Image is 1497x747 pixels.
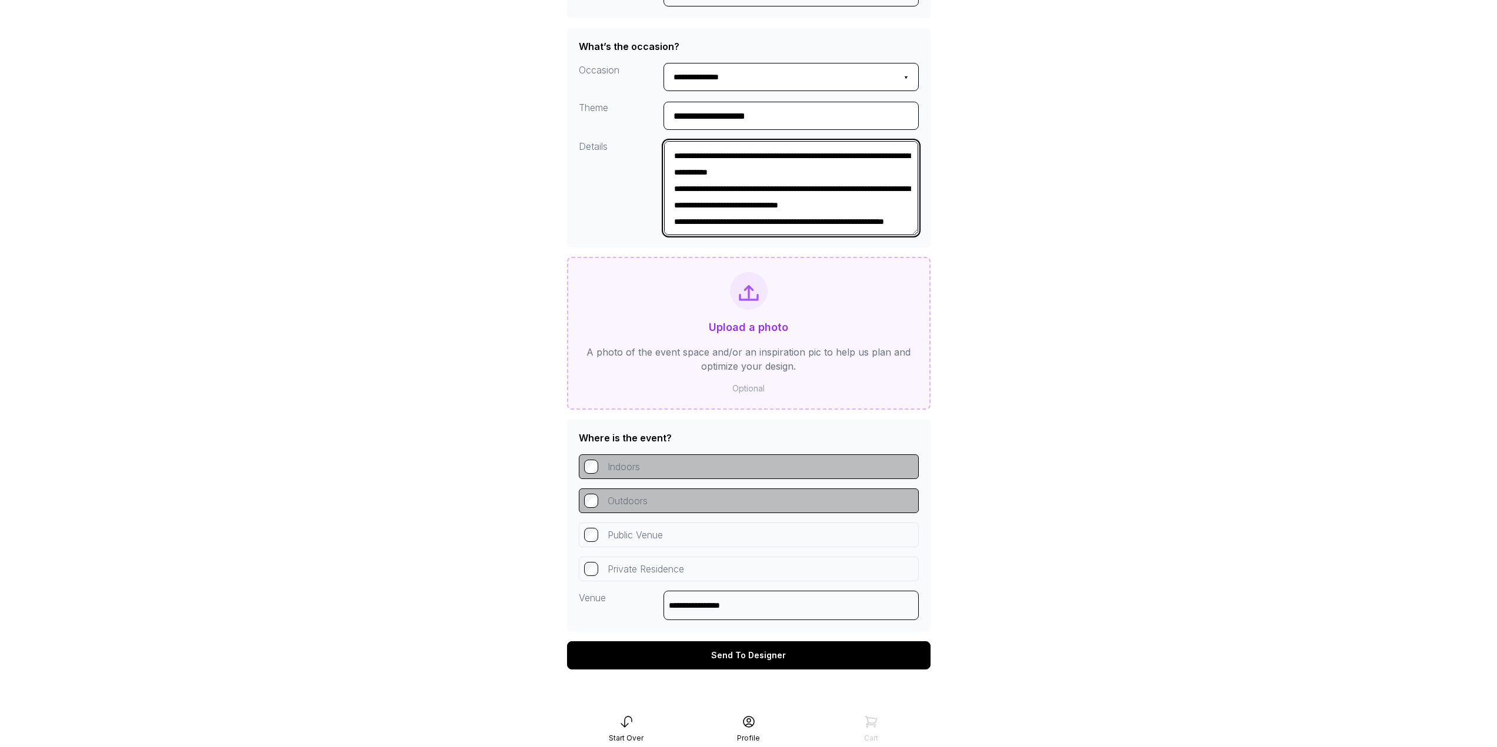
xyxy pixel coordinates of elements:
[579,101,664,130] div: Theme
[709,319,788,336] h2: Upload a photo
[579,557,919,581] div: Private Residence
[579,522,919,547] div: Public Venue
[579,431,672,445] div: Where is the event?
[579,488,919,513] div: Outdoors
[864,733,878,743] div: Cart
[579,63,664,91] div: Occasion
[732,383,765,394] span: Optional
[579,139,664,236] div: Details
[567,641,931,669] div: Send To Designer
[609,733,644,743] div: Start Over
[579,39,679,53] div: What’s the occasion?
[579,454,919,479] div: Indoors
[582,345,915,373] p: A photo of the event space and/or an inspiration pic to help us plan and optimize your design.
[579,591,664,620] div: Venue
[737,733,760,743] div: Profile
